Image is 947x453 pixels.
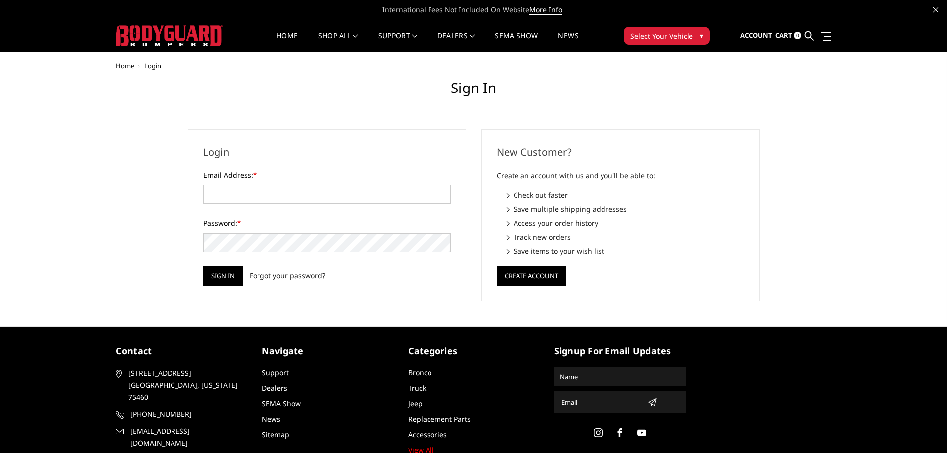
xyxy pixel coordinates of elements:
[318,32,358,52] a: shop all
[262,414,280,424] a: News
[507,190,744,200] li: Check out faster
[794,32,801,39] span: 0
[203,170,451,180] label: Email Address:
[408,399,423,408] a: Jeep
[128,367,244,403] span: [STREET_ADDRESS] [GEOGRAPHIC_DATA], [US_STATE] 75460
[558,32,578,52] a: News
[130,425,246,449] span: [EMAIL_ADDRESS][DOMAIN_NAME]
[507,218,744,228] li: Access your order history
[408,430,447,439] a: Accessories
[203,266,243,286] input: Sign in
[262,344,393,358] h5: Navigate
[497,266,566,286] button: Create Account
[740,31,772,40] span: Account
[203,218,451,228] label: Password:
[497,170,744,181] p: Create an account with us and you'll be able to:
[250,271,325,281] a: Forgot your password?
[497,270,566,279] a: Create Account
[116,344,247,358] h5: contact
[557,394,644,410] input: Email
[437,32,475,52] a: Dealers
[276,32,298,52] a: Home
[630,31,693,41] span: Select Your Vehicle
[130,408,246,420] span: [PHONE_NUMBER]
[507,232,744,242] li: Track new orders
[378,32,418,52] a: Support
[740,22,772,49] a: Account
[507,246,744,256] li: Save items to your wish list
[554,344,686,358] h5: signup for email updates
[262,368,289,377] a: Support
[775,31,792,40] span: Cart
[624,27,710,45] button: Select Your Vehicle
[203,145,451,160] h2: Login
[408,383,426,393] a: Truck
[116,425,247,449] a: [EMAIL_ADDRESS][DOMAIN_NAME]
[408,414,471,424] a: Replacement Parts
[408,368,431,377] a: Bronco
[116,408,247,420] a: [PHONE_NUMBER]
[408,344,539,358] h5: Categories
[495,32,538,52] a: SEMA Show
[775,22,801,49] a: Cart 0
[262,430,289,439] a: Sitemap
[116,80,832,104] h1: Sign in
[144,61,161,70] span: Login
[262,383,287,393] a: Dealers
[262,399,301,408] a: SEMA Show
[116,61,134,70] a: Home
[556,369,684,385] input: Name
[497,145,744,160] h2: New Customer?
[116,25,223,46] img: BODYGUARD BUMPERS
[507,204,744,214] li: Save multiple shipping addresses
[897,405,947,453] iframe: Chat Widget
[700,30,703,41] span: ▾
[529,5,562,15] a: More Info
